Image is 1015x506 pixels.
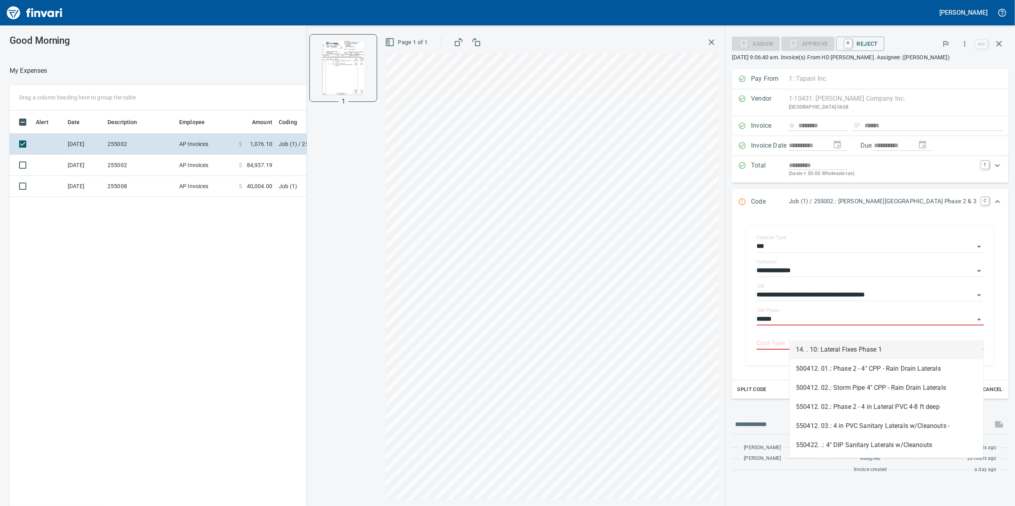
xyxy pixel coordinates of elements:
[65,134,104,155] td: [DATE]
[342,97,345,106] p: 1
[19,93,136,101] p: Drag a column heading here to group the table
[732,53,1009,61] p: [DATE] 9:06:40 am. Invoice(s) From HD [PERSON_NAME]. Assignee: ([PERSON_NAME])
[68,117,90,127] span: Date
[940,8,988,17] h5: [PERSON_NAME]
[781,40,835,47] div: Job Phase required
[247,182,272,190] span: 40,004.00
[974,466,997,474] span: a day ago
[981,197,989,205] a: C
[242,117,272,127] span: Amount
[757,259,777,264] label: Company
[790,397,984,416] li: 550412. 02.: Phase 2 - 4 in Lateral PVC 4-8 ft deep
[316,41,370,95] img: Page 1
[383,35,431,50] button: Page 1 of 1
[279,117,297,127] span: Coding
[980,383,1005,396] button: Cancel
[974,241,985,252] button: Open
[276,176,475,197] td: Job (1)
[36,117,49,127] span: Alert
[36,117,59,127] span: Alert
[5,3,65,22] img: Finvari
[982,385,1003,394] span: Cancel
[744,455,781,463] span: [PERSON_NAME]
[789,197,976,206] p: Job (1) / 255002.: [PERSON_NAME][GEOGRAPHIC_DATA] Phase 2 & 3
[732,215,1009,399] div: Expand
[956,35,974,53] button: More
[10,35,262,46] h3: Good Morning
[789,170,976,178] p: (basis + $0.00 Wholesale tax)
[176,176,236,197] td: AP Invoices
[732,156,1009,183] div: Expand
[176,155,236,176] td: AP Invoices
[937,35,954,53] button: Flag
[836,37,884,51] button: RReject
[250,140,272,148] span: 1,076.10
[735,383,769,396] button: Split Code
[732,189,1009,215] div: Expand
[790,416,984,436] li: 550412. 03.: 4 in PVC Sanitary Laterals w/Cleanouts -
[974,290,985,301] button: Open
[239,140,242,148] span: $
[247,161,272,169] span: 84,937.19
[65,176,104,197] td: [DATE]
[10,66,47,76] nav: breadcrumb
[757,308,779,313] label: Job Phase
[790,378,984,397] li: 500412. 02.: Storm Pipe 4" CPP - Rain Drain Laterals
[179,117,205,127] span: Employee
[737,385,767,394] span: Split Code
[843,37,878,51] span: Reject
[751,161,789,178] p: Total
[854,466,887,474] span: Invoice created
[981,161,989,169] a: T
[732,40,779,47] div: Assign
[108,117,148,127] span: Description
[751,197,789,207] p: Code
[976,40,988,49] a: esc
[10,66,47,76] p: My Expenses
[790,340,984,359] li: 14. . 10: Lateral Fixes Phase 1
[845,39,852,48] a: R
[974,314,985,325] button: Close
[104,155,176,176] td: 255002
[790,359,984,378] li: 500412. 01.: Phase 2 - 4" CPP - Rain Drain Laterals
[974,34,1009,53] span: Close invoice
[108,117,137,127] span: Description
[990,415,1009,434] span: This records your message into the invoice and notifies anyone mentioned
[938,6,990,19] button: [PERSON_NAME]
[179,117,215,127] span: Employee
[279,117,307,127] span: Coding
[239,161,242,169] span: $
[974,265,985,276] button: Open
[65,155,104,176] td: [DATE]
[790,436,984,455] li: 550422. .: 4" DIP Sanitary Laterals w/Cleanouts
[104,134,176,155] td: 255002
[104,176,176,197] td: 255008
[744,444,781,452] span: [PERSON_NAME]
[252,117,272,127] span: Amount
[757,284,765,288] label: Job
[276,134,475,155] td: Job (1) / 255002.: [PERSON_NAME][GEOGRAPHIC_DATA] Phase 2 & 3
[176,134,236,155] td: AP Invoices
[68,117,80,127] span: Date
[239,182,242,190] span: $
[387,37,428,47] span: Page 1 of 1
[757,235,786,240] label: Expense Type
